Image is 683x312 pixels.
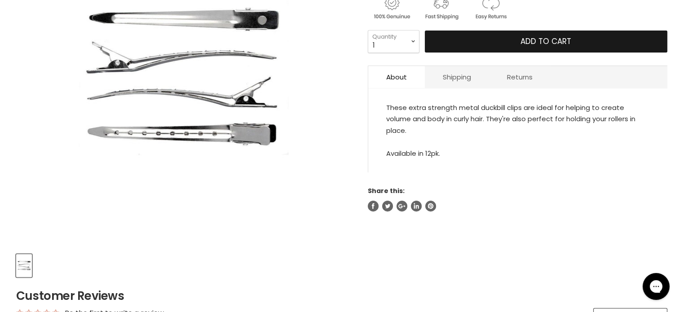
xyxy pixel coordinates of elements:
iframe: Gorgias live chat messenger [638,270,674,303]
select: Quantity [368,30,419,53]
a: Returns [489,66,551,88]
h2: Customer Reviews [16,288,667,304]
aside: Share this: [368,187,667,211]
div: Product thumbnails [15,251,353,277]
img: Hi Lift Metal Duckbill Clips [17,255,31,276]
span: Add to cart [520,36,571,47]
div: These extra strength metal duckbill clips are ideal for helping to create volume and body in curl... [386,102,649,159]
a: Shipping [425,66,489,88]
span: Share this: [368,186,405,195]
button: Hi Lift Metal Duckbill Clips [16,254,32,277]
a: About [368,66,425,88]
button: Add to cart [425,31,667,53]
